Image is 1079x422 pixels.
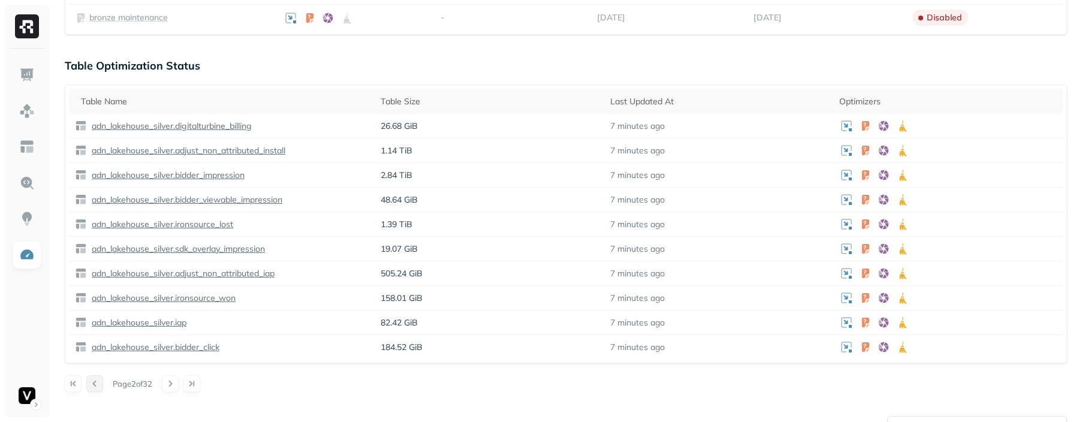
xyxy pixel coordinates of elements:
a: adn_lakehouse_silver.iap [87,317,186,328]
a: bronze maintenance [89,12,168,23]
img: table [75,144,87,156]
p: 26.68 GiB [381,120,598,132]
p: 7 minutes ago [610,342,665,353]
p: Table Optimization Status [65,59,1067,73]
img: Insights [19,211,35,227]
a: adn_lakehouse_silver.ironsource_won [87,293,236,304]
img: Voodoo [19,387,35,404]
p: adn_lakehouse_silver.iap [89,317,186,328]
p: Page 2 of 32 [113,378,152,389]
p: adn_lakehouse_silver.sdk_overlay_impression [89,243,265,255]
a: adn_lakehouse_silver.digitalturbine_billing [87,120,252,132]
p: 7 minutes ago [610,145,665,156]
p: 7 minutes ago [610,219,665,230]
p: 48.64 GiB [381,194,598,206]
img: table [75,120,87,132]
p: disabled [927,12,962,23]
span: [DATE] [754,12,782,23]
p: 7 minutes ago [610,120,665,132]
p: adn_lakehouse_silver.adjust_non_attributed_install [89,145,285,156]
img: table [75,194,87,206]
p: adn_lakehouse_silver.bidder_impression [89,170,245,181]
p: - [441,12,585,23]
img: Dashboard [19,67,35,83]
p: 7 minutes ago [610,170,665,181]
img: Asset Explorer [19,139,35,155]
a: adn_lakehouse_silver.bidder_click [87,342,219,353]
img: table [75,292,87,304]
p: adn_lakehouse_silver.adjust_non_attributed_iap [89,268,275,279]
p: 1.39 TiB [381,219,598,230]
p: 19.07 GiB [381,243,598,255]
img: table [75,267,87,279]
p: 184.52 GiB [381,342,598,353]
p: 7 minutes ago [610,293,665,304]
p: 7 minutes ago [610,243,665,255]
span: [DATE] [597,12,625,23]
p: adn_lakehouse_silver.bidder_viewable_impression [89,194,282,206]
p: 2.84 TiB [381,170,598,181]
div: Table Size [381,96,598,107]
a: adn_lakehouse_silver.ironsource_lost [87,219,233,230]
p: adn_lakehouse_silver.digitalturbine_billing [89,120,252,132]
div: Optimizers [839,96,1057,107]
img: table [75,218,87,230]
div: Last Updated At [610,96,828,107]
img: table [75,341,87,353]
div: Table Name [81,96,369,107]
img: Query Explorer [19,175,35,191]
a: adn_lakehouse_silver.bidder_viewable_impression [87,194,282,206]
img: Ryft [15,14,39,38]
a: adn_lakehouse_silver.adjust_non_attributed_iap [87,268,275,279]
img: Assets [19,103,35,119]
img: table [75,316,87,328]
img: table [75,169,87,181]
a: adn_lakehouse_silver.bidder_impression [87,170,245,181]
p: 82.42 GiB [381,317,598,328]
p: 7 minutes ago [610,268,665,279]
p: 1.14 TiB [381,145,598,156]
p: 7 minutes ago [610,317,665,328]
p: adn_lakehouse_silver.ironsource_lost [89,219,233,230]
p: 158.01 GiB [381,293,598,304]
p: 7 minutes ago [610,194,665,206]
p: adn_lakehouse_silver.bidder_click [89,342,219,353]
p: 505.24 GiB [381,268,598,279]
p: adn_lakehouse_silver.ironsource_won [89,293,236,304]
a: adn_lakehouse_silver.sdk_overlay_impression [87,243,265,255]
a: adn_lakehouse_silver.adjust_non_attributed_install [87,145,285,156]
img: Optimization [19,247,35,263]
img: table [75,243,87,255]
